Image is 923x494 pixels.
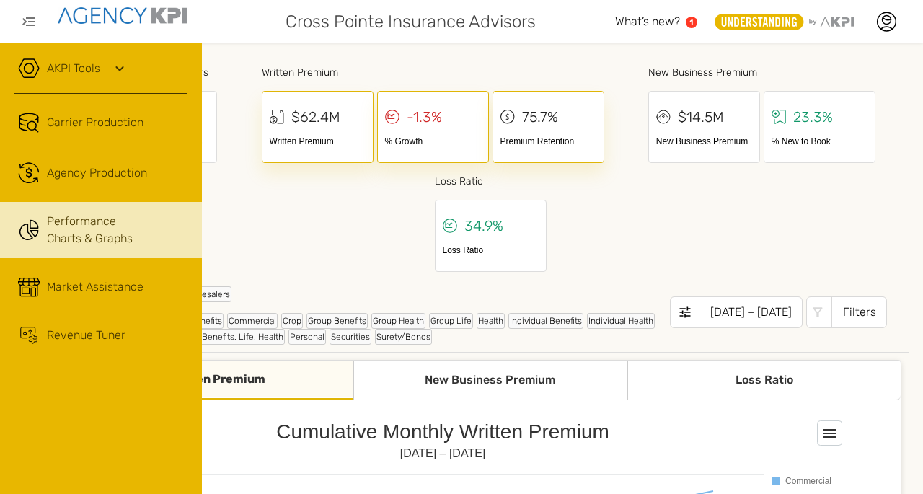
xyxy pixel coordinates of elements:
a: 1 [686,17,697,28]
div: Other Benefits, Life, Health [177,329,285,345]
button: [DATE] – [DATE] [670,296,803,328]
span: Revenue Tuner [47,327,125,344]
div: Loss Ratio [627,361,901,400]
div: Benefits [188,313,224,329]
div: Personal [288,329,326,345]
div: Written Premium [80,361,353,400]
a: AKPI Tools [47,60,100,77]
img: agencykpi-logo-550x69-2d9e3fa8.png [58,7,187,24]
text: Cumulative Monthly Written Premium [276,420,609,443]
div: 75.7% [522,106,558,128]
div: Written Premium [270,135,366,148]
span: Market Assistance [47,278,143,296]
div: % Growth [385,135,481,148]
span: Carrier Production [47,114,143,131]
div: Crop [281,313,303,329]
div: 23.3% [793,106,833,128]
div: Loss Ratio [443,244,539,257]
div: Individual Health [587,313,655,329]
div: Line of Business Filters: [90,313,670,345]
div: Group Benefits [306,313,368,329]
div: Group Life [429,313,473,329]
span: Cross Pointe Insurance Advisors [286,9,536,35]
div: -1.3% [407,106,442,128]
div: Surety/Bonds [375,329,432,345]
span: What’s new? [615,14,680,28]
div: $62.4M [291,106,340,128]
div: Filters: [90,286,670,309]
div: New Business Premium [656,135,752,148]
div: New Business Premium [648,65,875,80]
text: 1 [690,18,694,26]
text: [DATE] – [DATE] [400,447,486,459]
div: % New to Book [772,135,867,148]
div: Filters [831,296,887,328]
div: Health [477,313,505,329]
div: New Business Premium [353,361,627,400]
div: Individual Benefits [508,313,583,329]
span: Agency Production [47,164,147,182]
div: [DATE] – [DATE] [699,296,803,328]
div: $14.5M [678,106,724,128]
div: Premium Retention [500,135,596,148]
div: Loss Ratio [435,174,547,189]
button: Filters [806,296,887,328]
text: Commercial [785,476,831,486]
div: Commercial [227,313,278,329]
div: Written Premium [262,65,604,80]
div: Group Health [371,313,425,329]
div: 34.9% [464,215,503,237]
div: Securities [330,329,371,345]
